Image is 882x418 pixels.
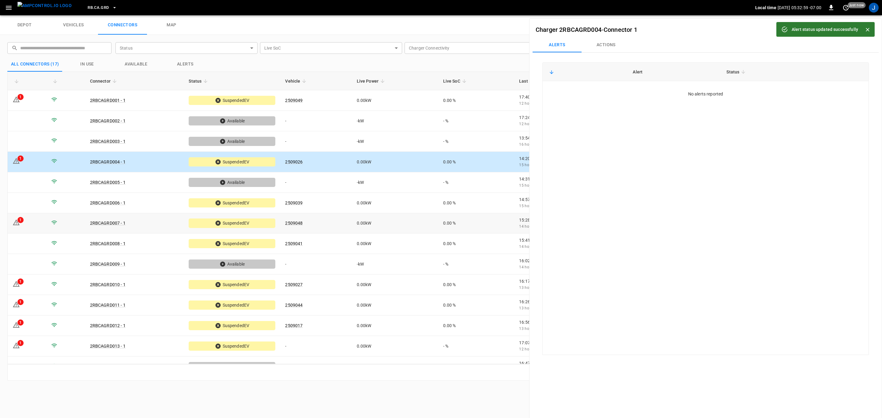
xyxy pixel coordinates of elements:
div: 1 [17,340,24,346]
a: 2RBCAGRD008 - 1 [90,241,126,246]
td: 0.00 % [438,315,514,336]
span: 12 hours ago [519,347,543,351]
a: 2RBCAGRD002 - 1 [90,118,126,123]
div: SuspendedEV [189,96,275,105]
td: - % [438,131,514,152]
a: Charger 2RBCAGRD004 [536,26,601,33]
a: 2RBCAGRD003 - 1 [90,139,126,144]
p: 14:31 [519,176,627,182]
a: 2RBCAGRD010 - 1 [90,282,126,287]
p: 15:41 [519,237,627,243]
div: SuspendedEV [189,280,275,289]
a: 2RBCAGRD012 - 1 [90,323,126,328]
div: Available [189,116,275,125]
a: 2509039 [285,200,303,205]
a: 2RBCAGRD006 - 1 [90,200,126,205]
td: - kW [352,254,438,274]
span: 14 hours ago [519,244,543,249]
td: 0.00 kW [352,295,438,315]
p: 16:47 [519,360,627,366]
span: 12 hours ago [519,122,543,126]
button: Close [863,25,872,34]
p: 16:17 [519,278,627,284]
div: SuspendedEV [189,300,275,310]
span: Status [726,68,747,76]
td: 0.00 kW [352,274,438,295]
div: SuspendedEV [189,239,275,248]
button: Actions [582,38,631,52]
a: connectors [98,15,147,35]
a: 2RBCAGRD013 - 1 [90,344,126,349]
span: 14 hours ago [519,265,543,269]
a: 2RBCAGRD011 - 1 [90,303,126,308]
a: 2RBCAGRD005 - 1 [90,180,126,185]
td: 0.00 % [438,152,514,172]
td: 0.00 kW [352,336,438,356]
a: 2509044 [285,303,303,308]
p: 17:07 [519,340,627,346]
td: - % [438,356,514,377]
div: 1 [17,278,24,285]
td: - % [438,172,514,193]
span: 13 hours ago [519,306,543,310]
button: All Connectors (17) [7,57,63,72]
span: Live Power [357,77,387,85]
td: 0.00 % [438,233,514,254]
p: Local time [755,5,776,11]
td: 0.00 kW [352,193,438,213]
div: SuspendedEV [189,198,275,207]
div: 1 [17,217,24,223]
th: Alert [628,63,722,81]
div: SuspendedEV [189,157,275,166]
div: SuspendedEV [189,321,275,330]
td: 0.00 % [438,90,514,111]
td: - kW [352,356,438,377]
a: vehicles [49,15,98,35]
span: Vehicle [285,77,308,85]
a: 2509027 [285,282,303,287]
h6: - [536,25,637,35]
td: - [280,172,352,193]
p: 16:02 [519,258,627,264]
span: RB.CA.GRD [88,4,109,11]
span: 13 hours ago [519,327,543,331]
button: set refresh interval [841,3,851,13]
td: - % [438,111,514,131]
p: [DATE] 05:32:59 -07:00 [778,5,821,11]
td: 0.00 kW [352,152,438,172]
div: Available [189,259,275,269]
span: just now [848,2,866,8]
span: Last Session Start [519,77,563,85]
div: SuspendedEV [189,218,275,228]
a: 2509041 [285,241,303,246]
div: No alerts reported [552,91,859,97]
span: Status [189,77,209,85]
a: 2509017 [285,323,303,328]
td: 0.00 kW [352,315,438,336]
a: 2509026 [285,159,303,164]
span: 15 hours ago [519,163,543,167]
td: 0.00 kW [352,90,438,111]
img: ampcontrol.io logo [17,2,72,9]
td: - % [438,336,514,356]
div: 1 [17,299,24,305]
p: 16:56 [519,319,627,325]
div: 1 [17,94,24,100]
p: 14:20 [519,155,627,162]
p: 16:26 [519,299,627,305]
td: - kW [352,172,438,193]
td: - [280,131,352,152]
td: 0.00 % [438,274,514,295]
td: 0.00 % [438,295,514,315]
a: 2RBCAGRD007 - 1 [90,221,126,226]
span: 15 hours ago [519,183,543,188]
p: 15:28 [519,217,627,223]
a: Connector 1 [604,26,637,33]
td: - kW [352,111,438,131]
a: 2509049 [285,98,303,103]
span: 13 hours ago [519,286,543,290]
div: 1 [17,155,24,162]
td: 0.00 kW [352,213,438,234]
button: Alerts [533,38,582,52]
div: 1 [17,319,24,326]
